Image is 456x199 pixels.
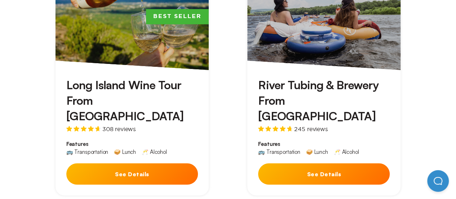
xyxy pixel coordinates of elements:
[306,149,328,155] div: 🥪 Lunch
[66,149,108,155] div: 🚌 Transportation
[146,9,209,24] span: Best Seller
[114,149,136,155] div: 🥪 Lunch
[102,126,136,132] span: 308 reviews
[142,149,167,155] div: 🥂 Alcohol
[66,140,198,148] span: Features
[66,77,198,124] h3: Long Island Wine Tour From [GEOGRAPHIC_DATA]
[258,140,390,148] span: Features
[294,126,328,132] span: 245 reviews
[427,170,449,192] iframe: Help Scout Beacon - Open
[258,163,390,185] button: See Details
[258,149,300,155] div: 🚌 Transportation
[334,149,359,155] div: 🥂 Alcohol
[258,77,390,124] h3: River Tubing & Brewery From [GEOGRAPHIC_DATA]
[66,163,198,185] button: See Details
